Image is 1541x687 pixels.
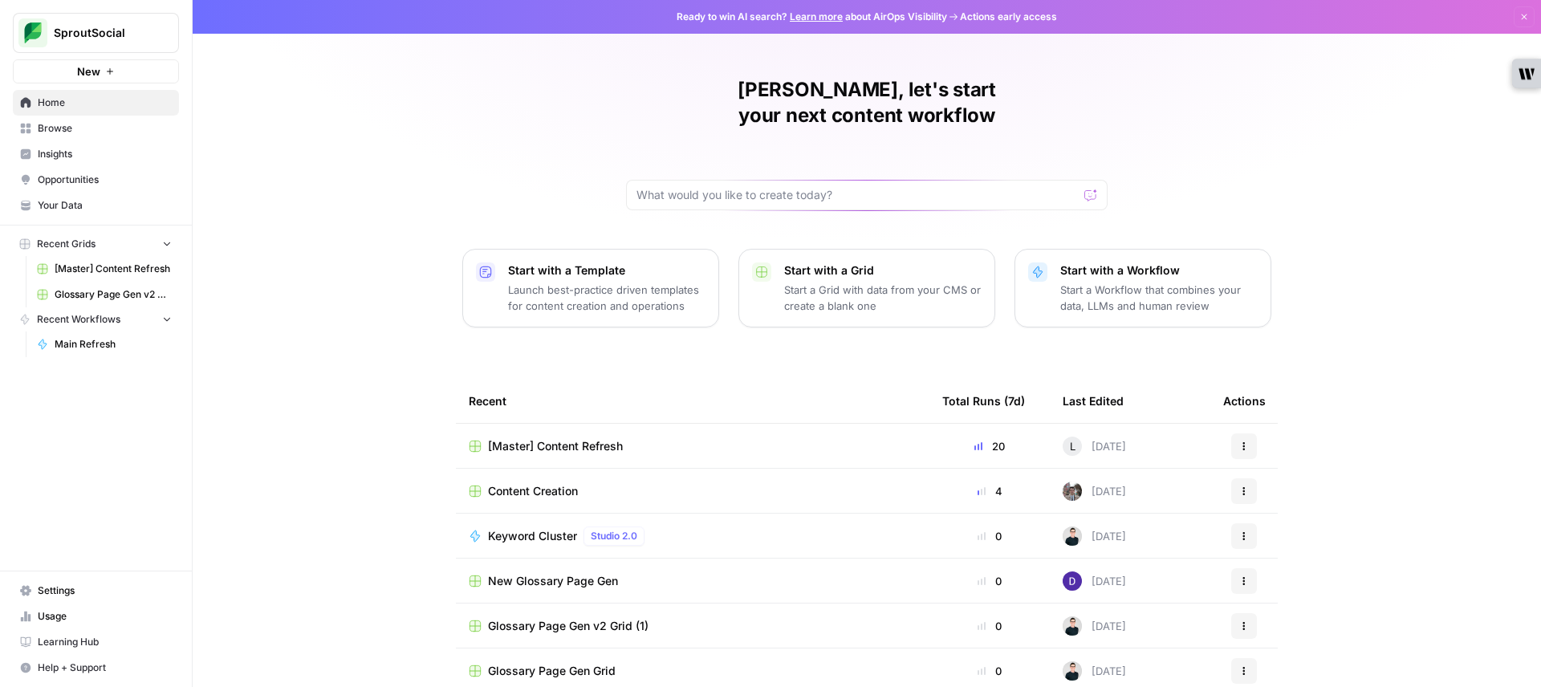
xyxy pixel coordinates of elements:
span: Usage [38,609,172,624]
button: Start with a WorkflowStart a Workflow that combines your data, LLMs and human review [1014,249,1271,327]
p: Start with a Workflow [1060,262,1258,278]
img: SproutSocial Logo [18,18,47,47]
button: Help + Support [13,655,179,681]
div: [DATE] [1063,482,1126,501]
img: a2mlt6f1nb2jhzcjxsuraj5rj4vi [1063,482,1082,501]
img: n9xndi5lwoeq5etgtp70d9fpgdjr [1063,616,1082,636]
div: Actions [1223,379,1266,423]
div: 20 [942,438,1037,454]
a: [Master] Content Refresh [30,256,179,282]
button: Start with a GridStart a Grid with data from your CMS or create a blank one [738,249,995,327]
p: Launch best-practice driven templates for content creation and operations [508,282,705,314]
a: Main Refresh [30,331,179,357]
span: Main Refresh [55,337,172,352]
a: [Master] Content Refresh [469,438,917,454]
span: L [1070,438,1075,454]
div: 0 [942,663,1037,679]
div: [DATE] [1063,571,1126,591]
span: Actions early access [960,10,1057,24]
span: New Glossary Page Gen [488,573,618,589]
div: [DATE] [1063,661,1126,681]
button: Recent Grids [13,232,179,256]
span: Glossary Page Gen Grid [488,663,616,679]
span: Opportunities [38,173,172,187]
p: Start with a Grid [784,262,982,278]
span: Home [38,96,172,110]
a: Home [13,90,179,116]
div: 0 [942,618,1037,634]
img: n9xndi5lwoeq5etgtp70d9fpgdjr [1063,526,1082,546]
span: Recent Workflows [37,312,120,327]
span: Glossary Page Gen v2 Grid [55,287,172,302]
div: [DATE] [1063,526,1126,546]
img: n9xndi5lwoeq5etgtp70d9fpgdjr [1063,661,1082,681]
span: Browse [38,121,172,136]
span: Ready to win AI search? about AirOps Visibility [677,10,947,24]
div: 0 [942,528,1037,544]
div: Total Runs (7d) [942,379,1025,423]
a: Usage [13,604,179,629]
span: Help + Support [38,661,172,675]
span: Your Data [38,198,172,213]
span: Glossary Page Gen v2 Grid (1) [488,618,649,634]
p: Start a Workflow that combines your data, LLMs and human review [1060,282,1258,314]
div: 0 [942,573,1037,589]
a: Browse [13,116,179,141]
a: Glossary Page Gen v2 Grid (1) [469,618,917,634]
a: Insights [13,141,179,167]
a: Content Creation [469,483,917,499]
button: Workspace: SproutSocial [13,13,179,53]
a: Learning Hub [13,629,179,655]
div: [DATE] [1063,437,1126,456]
a: Keyword ClusterStudio 2.0 [469,526,917,546]
a: New Glossary Page Gen [469,573,917,589]
span: [Master] Content Refresh [488,438,623,454]
a: Glossary Page Gen Grid [469,663,917,679]
button: New [13,59,179,83]
button: Start with a TemplateLaunch best-practice driven templates for content creation and operations [462,249,719,327]
span: Settings [38,583,172,598]
button: Recent Workflows [13,307,179,331]
img: ctchxvc0hm7oc3xxhxyge73qjuym [1063,571,1082,591]
h1: [PERSON_NAME], let's start your next content workflow [626,77,1108,128]
span: Keyword Cluster [488,528,577,544]
div: [DATE] [1063,616,1126,636]
span: Learning Hub [38,635,172,649]
div: Recent [469,379,917,423]
span: [Master] Content Refresh [55,262,172,276]
span: New [77,63,100,79]
a: Settings [13,578,179,604]
p: Start with a Template [508,262,705,278]
a: Glossary Page Gen v2 Grid [30,282,179,307]
p: Start a Grid with data from your CMS or create a blank one [784,282,982,314]
div: 4 [942,483,1037,499]
span: Recent Grids [37,237,96,251]
input: What would you like to create today? [636,187,1078,203]
div: Last Edited [1063,379,1124,423]
span: Insights [38,147,172,161]
a: Learn more [790,10,843,22]
a: Your Data [13,193,179,218]
span: Content Creation [488,483,578,499]
span: SproutSocial [54,25,151,41]
a: Opportunities [13,167,179,193]
span: Studio 2.0 [591,529,637,543]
